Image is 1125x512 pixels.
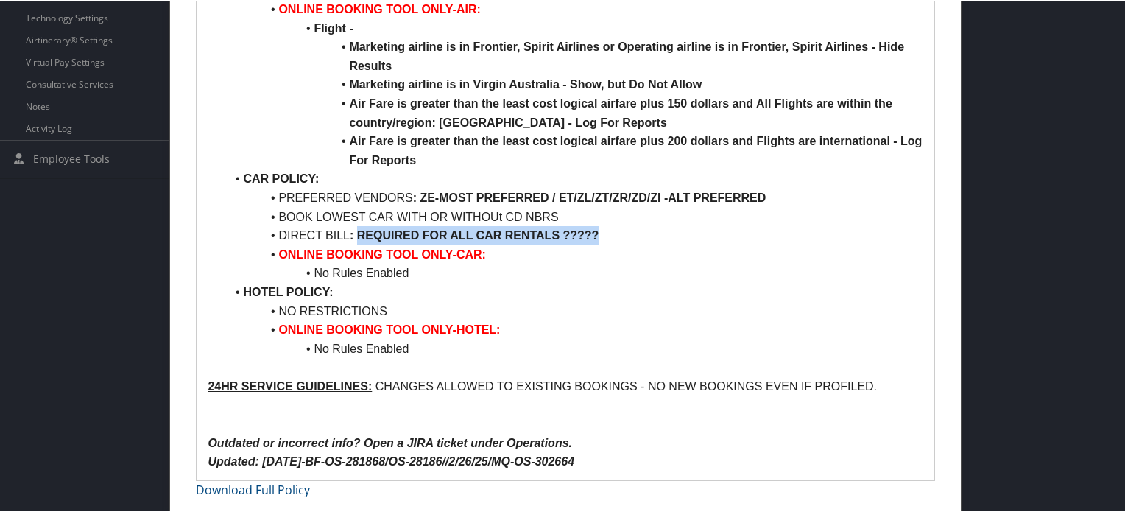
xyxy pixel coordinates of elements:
[243,171,319,183] strong: CAR POLICY:
[278,322,500,334] strong: ONLINE BOOKING TOOL ONLY-HOTEL:
[225,206,923,225] li: BOOK LOWEST CAR WITH OR WITHOUt CD NBRS
[349,96,895,127] strong: Air Fare is greater than the least cost logical airfare plus 150 dollars and All Flights are with...
[349,133,925,165] strong: Air Fare is greater than the least cost logical airfare plus 200 dollars and Flights are internat...
[349,77,702,89] strong: Marketing airline is in Virgin Australia - Show, but Do Not Allow
[278,1,480,14] strong: ONLINE BOOKING TOOL ONLY-AIR:
[196,480,310,497] a: Download Full Policy
[208,379,372,391] u: 24HR SERVICE GUIDELINES:
[349,39,907,71] strong: Marketing airline is in Frontier, Spirit Airlines or Operating airline is in Frontier, Spirit Air...
[278,247,486,259] strong: ONLINE BOOKING TOOL ONLY-CAR:
[208,454,574,466] em: Updated: [DATE]-BF-OS-281868/OS-28186//2/26/25/MQ-OS-302664
[225,338,923,357] li: No Rules Enabled
[420,190,766,203] strong: ZE-MOST PREFERRED / ET/ZL/ZT/ZR/ZD/ZI -ALT PREFERRED
[243,284,333,297] strong: HOTEL POLICY:
[225,262,923,281] li: No Rules Enabled
[314,21,353,33] strong: Flight -
[350,228,599,240] strong: : REQUIRED FOR ALL CAR RENTALS ?????
[225,301,923,320] li: NO RESTRICTIONS
[208,435,572,448] em: Outdated or incorrect info? Open a JIRA ticket under Operations.
[225,225,923,244] li: DIRECT BILL
[413,190,417,203] strong: :
[225,187,923,206] li: PREFERRED VENDORS
[208,376,923,395] p: CHANGES ALLOWED TO EXISTING BOOKINGS - NO NEW BOOKINGS EVEN IF PROFILED.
